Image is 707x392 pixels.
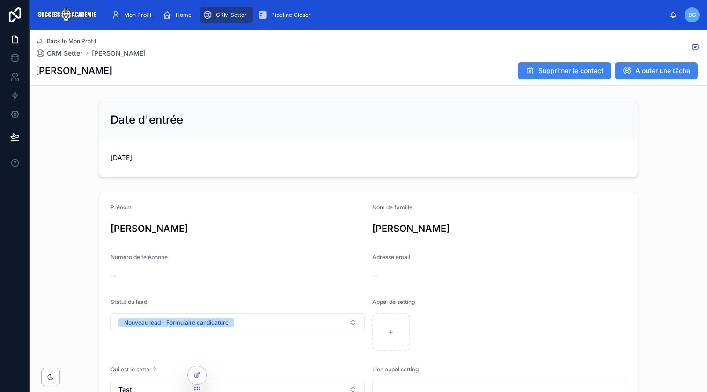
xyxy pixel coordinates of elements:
span: [DATE] [110,153,626,163]
a: [PERSON_NAME] [92,49,146,58]
span: Pipeline Closer [271,11,311,19]
span: Home [176,11,191,19]
span: Adresse email [372,253,410,260]
span: Statut du lead [110,298,147,305]
span: -- [372,271,378,281]
button: Select Button [110,313,365,331]
span: Numéro de téléphone [110,253,168,260]
span: CRM Setter [216,11,247,19]
span: Nom de famille [372,204,412,211]
div: scrollable content [103,5,670,25]
button: Supprimer le contact [518,62,611,79]
span: Supprimer le contact [538,66,604,75]
a: CRM Setter [200,7,253,23]
button: Ajouter une tâche [615,62,698,79]
span: CRM Setter [47,49,82,58]
a: Home [160,7,198,23]
span: Qui est le setter ? [110,366,156,373]
span: Back to Mon Profil [47,37,96,45]
img: App logo [37,7,96,22]
span: Appel de setting [372,298,415,305]
span: Lien appel setting [372,366,419,373]
span: Prénom [110,204,132,211]
a: CRM Setter [36,49,82,58]
h3: [PERSON_NAME] [372,222,626,236]
a: Back to Mon Profil [36,37,96,45]
span: Mon Profil [124,11,151,19]
h3: [PERSON_NAME] [110,222,365,236]
h1: [PERSON_NAME] [36,64,112,77]
a: Mon Profil [108,7,158,23]
span: -- [110,271,116,281]
span: BG [688,11,696,19]
span: Ajouter une tâche [635,66,690,75]
div: Nouveau lead - Formulaire candidature [124,318,228,327]
a: Pipeline Closer [255,7,317,23]
h2: Date d'entrée [110,112,183,127]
